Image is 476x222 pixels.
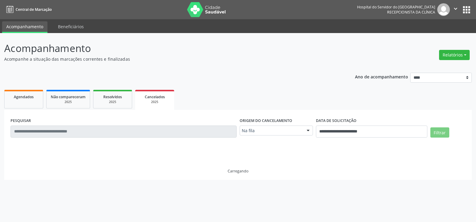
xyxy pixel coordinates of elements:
[355,73,408,80] p: Ano de acompanhamento
[51,100,86,104] div: 2025
[14,94,34,99] span: Agendados
[98,100,128,104] div: 2025
[2,21,47,33] a: Acompanhamento
[387,10,435,15] span: Recepcionista da clínica
[240,116,292,126] label: Origem do cancelamento
[242,128,301,134] span: Na fila
[228,169,248,174] div: Carregando
[439,50,470,60] button: Relatórios
[54,21,88,32] a: Beneficiários
[103,94,122,99] span: Resolvidos
[139,100,170,104] div: 2025
[461,5,472,15] button: apps
[4,5,52,14] a: Central de Marcação
[437,3,450,16] img: img
[4,56,332,62] p: Acompanhe a situação das marcações correntes e finalizadas
[452,5,459,12] i: 
[357,5,435,10] div: Hospital do Servidor do [GEOGRAPHIC_DATA]
[4,41,332,56] p: Acompanhamento
[16,7,52,12] span: Central de Marcação
[450,3,461,16] button: 
[11,116,31,126] label: PESQUISAR
[51,94,86,99] span: Não compareceram
[430,127,449,138] button: Filtrar
[316,116,356,126] label: DATA DE SOLICITAÇÃO
[145,94,165,99] span: Cancelados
